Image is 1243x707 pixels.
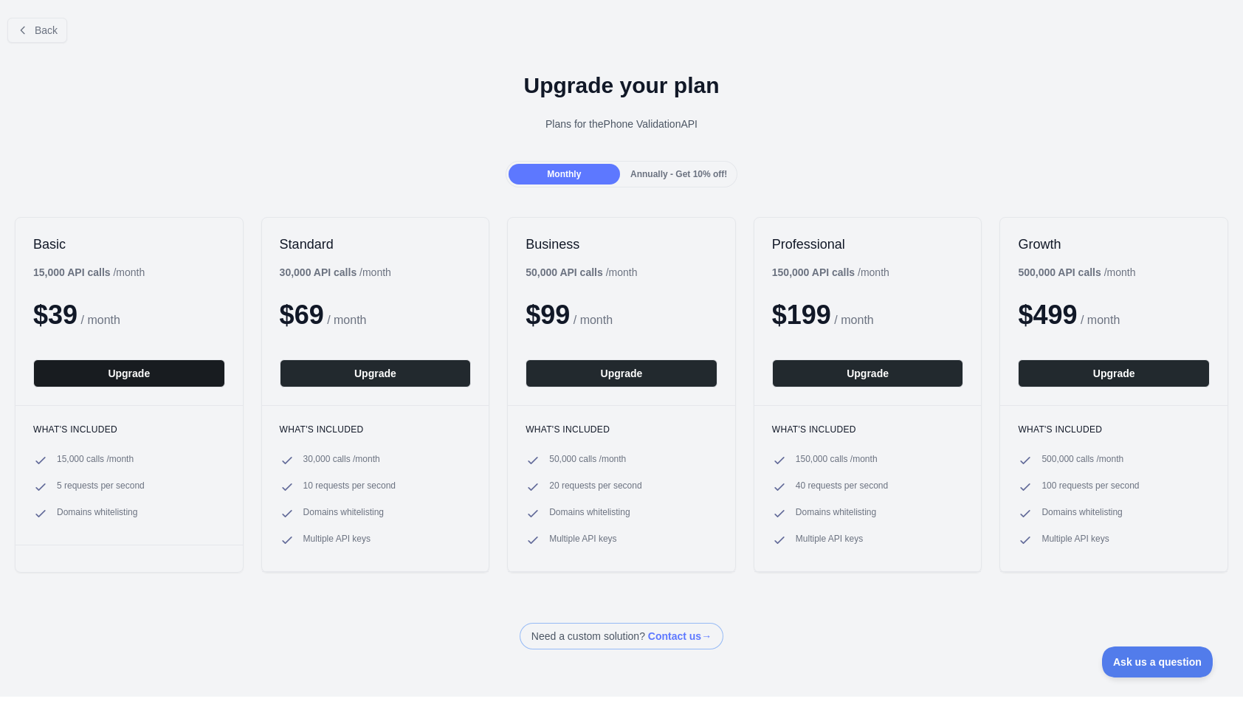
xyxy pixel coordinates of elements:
[772,265,889,280] div: / month
[772,266,855,278] b: 150,000 API calls
[1102,646,1213,677] iframe: Toggle Customer Support
[772,235,964,253] h2: Professional
[1018,266,1101,278] b: 500,000 API calls
[1018,235,1210,253] h2: Growth
[280,235,472,253] h2: Standard
[1018,265,1135,280] div: / month
[526,266,603,278] b: 50,000 API calls
[526,265,637,280] div: / month
[772,300,831,330] span: $ 199
[1018,300,1077,330] span: $ 499
[526,235,717,253] h2: Business
[526,300,570,330] span: $ 99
